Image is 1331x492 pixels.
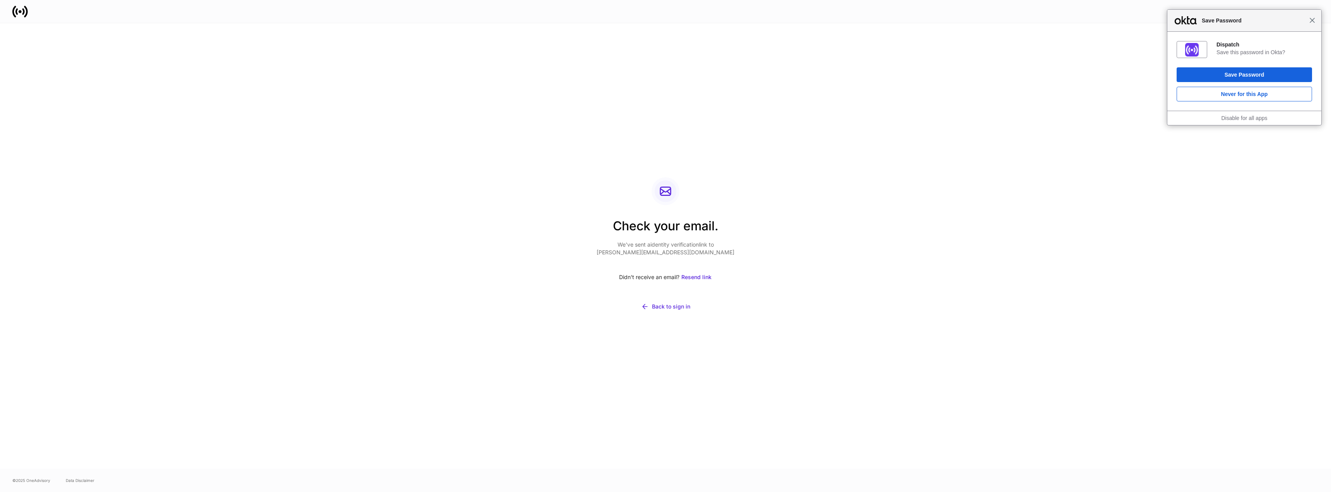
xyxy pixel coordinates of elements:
button: Save Password [1177,67,1312,82]
button: Back to sign in [597,298,734,315]
h2: Check your email. [597,218,734,241]
div: Save this password in Okta? [1216,49,1312,56]
a: Data Disclaimer [66,477,94,483]
a: Disable for all apps [1221,115,1267,121]
div: Back to sign in [652,303,690,310]
span: © 2025 OneAdvisory [12,477,50,483]
div: Didn’t receive an email? [597,269,734,286]
button: Resend link [681,269,712,286]
div: Resend link [681,273,712,281]
span: Close [1309,17,1315,23]
p: We’ve sent a identity verification link to [PERSON_NAME][EMAIL_ADDRESS][DOMAIN_NAME] [597,241,734,256]
div: Dispatch [1216,41,1312,48]
span: Save Password [1198,16,1309,25]
button: Never for this App [1177,87,1312,101]
img: IoaI0QAAAAZJREFUAwDpn500DgGa8wAAAABJRU5ErkJggg== [1185,43,1199,57]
